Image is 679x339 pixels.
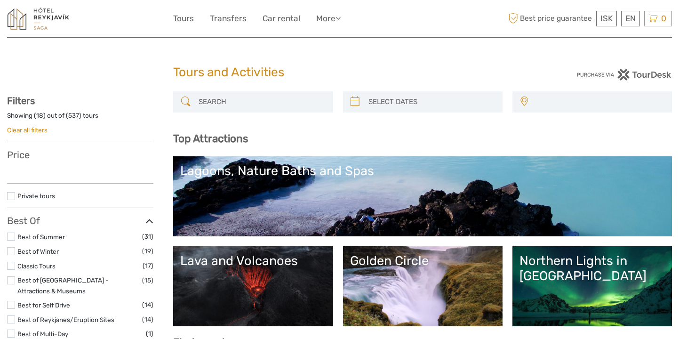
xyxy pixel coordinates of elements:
input: SEARCH [195,94,328,110]
div: Lagoons, Nature Baths and Spas [180,163,665,178]
a: Lagoons, Nature Baths and Spas [180,163,665,229]
span: (31) [142,231,153,242]
input: SELECT DATES [365,94,498,110]
a: More [316,12,341,25]
span: Best price guarantee [506,11,594,26]
a: Clear all filters [7,126,48,134]
a: Best of Summer [17,233,65,241]
div: Lava and Volcanoes [180,253,326,268]
span: (14) [142,299,153,310]
a: Transfers [210,12,247,25]
span: (1) [146,328,153,339]
h3: Price [7,149,153,161]
label: 537 [68,111,79,120]
a: Car rental [263,12,300,25]
img: 1545-f919e0b8-ed97-4305-9c76-0e37fee863fd_logo_small.jpg [7,7,70,30]
label: 18 [36,111,43,120]
a: Private tours [17,192,55,200]
a: Best of Reykjanes/Eruption Sites [17,316,114,323]
span: (17) [143,260,153,271]
div: EN [621,11,640,26]
a: Best of [GEOGRAPHIC_DATA] - Attractions & Museums [17,276,109,295]
div: Golden Circle [350,253,495,268]
a: Classic Tours [17,262,56,270]
span: (19) [142,246,153,257]
span: ISK [600,14,613,23]
b: Top Attractions [173,132,248,145]
a: Best of Winter [17,248,59,255]
span: (15) [142,275,153,286]
h3: Best Of [7,215,153,226]
strong: Filters [7,95,35,106]
a: Best for Self Drive [17,301,70,309]
a: Northern Lights in [GEOGRAPHIC_DATA] [519,253,665,319]
span: 0 [660,14,668,23]
div: Showing ( ) out of ( ) tours [7,111,153,126]
a: Golden Circle [350,253,495,319]
a: Tours [173,12,194,25]
a: Best of Multi-Day [17,330,68,338]
img: PurchaseViaTourDesk.png [576,69,672,81]
h1: Tours and Activities [173,65,506,80]
div: Northern Lights in [GEOGRAPHIC_DATA] [519,253,665,284]
span: (14) [142,314,153,325]
a: Lava and Volcanoes [180,253,326,319]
